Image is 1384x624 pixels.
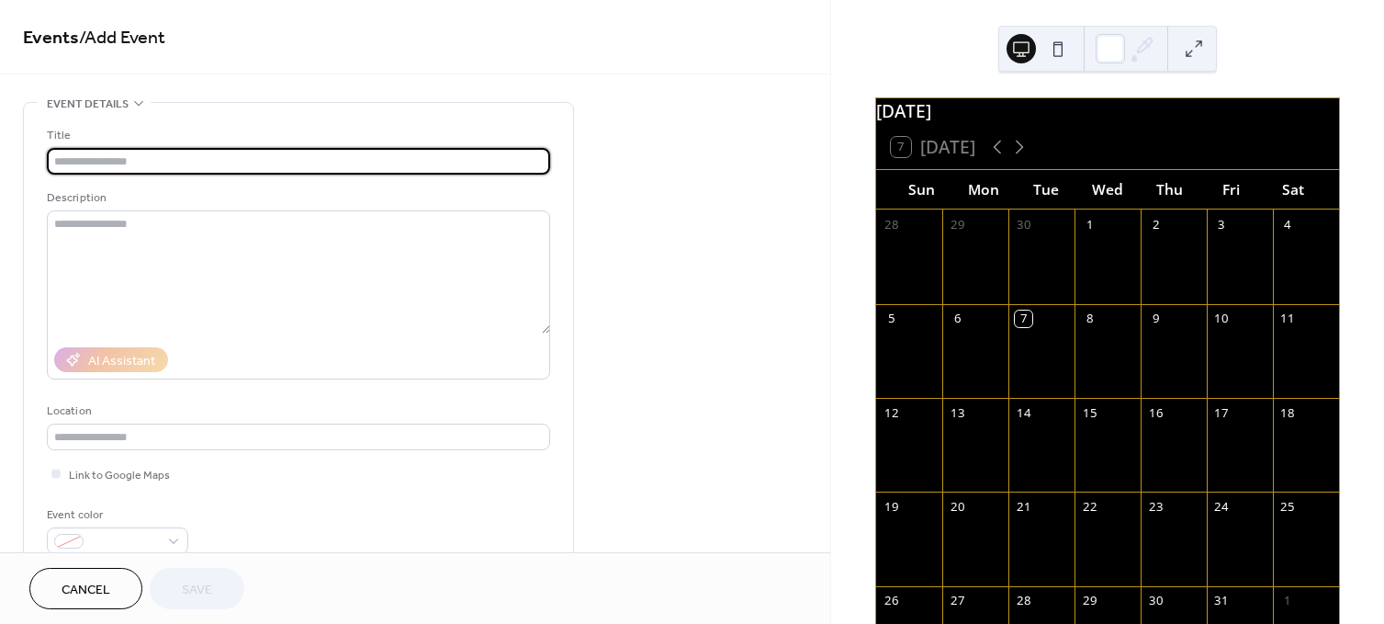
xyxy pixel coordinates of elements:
[891,170,952,210] div: Sun
[883,499,899,516] div: 19
[1015,216,1031,233] div: 30
[1139,170,1200,210] div: Thu
[1015,311,1031,327] div: 7
[953,170,1015,210] div: Mon
[1081,593,1097,609] div: 29
[1076,170,1138,210] div: Wed
[949,593,965,609] div: 27
[883,311,899,327] div: 5
[1213,499,1230,516] div: 24
[69,466,170,485] span: Link to Google Maps
[1213,593,1230,609] div: 31
[1213,404,1230,421] div: 17
[1147,311,1164,327] div: 9
[47,126,546,145] div: Title
[1279,216,1296,233] div: 4
[1263,170,1324,210] div: Sat
[1015,499,1031,516] div: 21
[47,402,546,421] div: Location
[949,216,965,233] div: 29
[883,593,899,609] div: 26
[1081,311,1097,327] div: 8
[1015,404,1031,421] div: 14
[1200,170,1262,210] div: Fri
[79,20,165,56] span: / Add Event
[1279,311,1296,327] div: 11
[47,505,185,525] div: Event color
[1279,593,1296,609] div: 1
[1081,499,1097,516] div: 22
[1081,216,1097,233] div: 1
[1015,170,1076,210] div: Tue
[1213,311,1230,327] div: 10
[47,188,546,208] div: Description
[883,404,899,421] div: 12
[949,404,965,421] div: 13
[1279,499,1296,516] div: 25
[1015,593,1031,609] div: 28
[1081,404,1097,421] div: 15
[23,20,79,56] a: Events
[29,568,142,609] button: Cancel
[1279,404,1296,421] div: 18
[47,95,129,114] span: Event details
[1147,499,1164,516] div: 23
[62,581,110,600] span: Cancel
[949,311,965,327] div: 6
[1147,593,1164,609] div: 30
[949,499,965,516] div: 20
[876,98,1339,125] div: [DATE]
[1213,216,1230,233] div: 3
[1147,216,1164,233] div: 2
[883,216,899,233] div: 28
[1147,404,1164,421] div: 16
